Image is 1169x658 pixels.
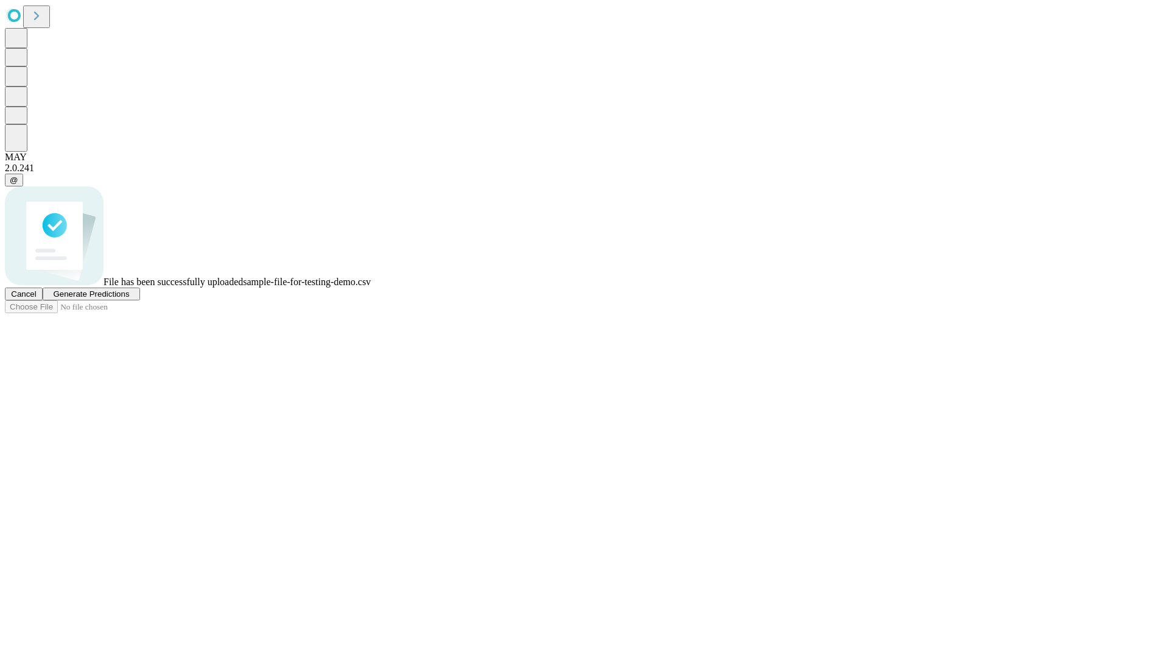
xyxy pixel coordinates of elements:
span: Generate Predictions [53,289,129,299]
div: 2.0.241 [5,163,1164,174]
span: sample-file-for-testing-demo.csv [243,277,371,287]
span: File has been successfully uploaded [104,277,243,287]
span: Cancel [11,289,37,299]
button: Cancel [5,288,43,300]
span: @ [10,175,18,185]
button: @ [5,174,23,186]
div: MAY [5,152,1164,163]
button: Generate Predictions [43,288,140,300]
